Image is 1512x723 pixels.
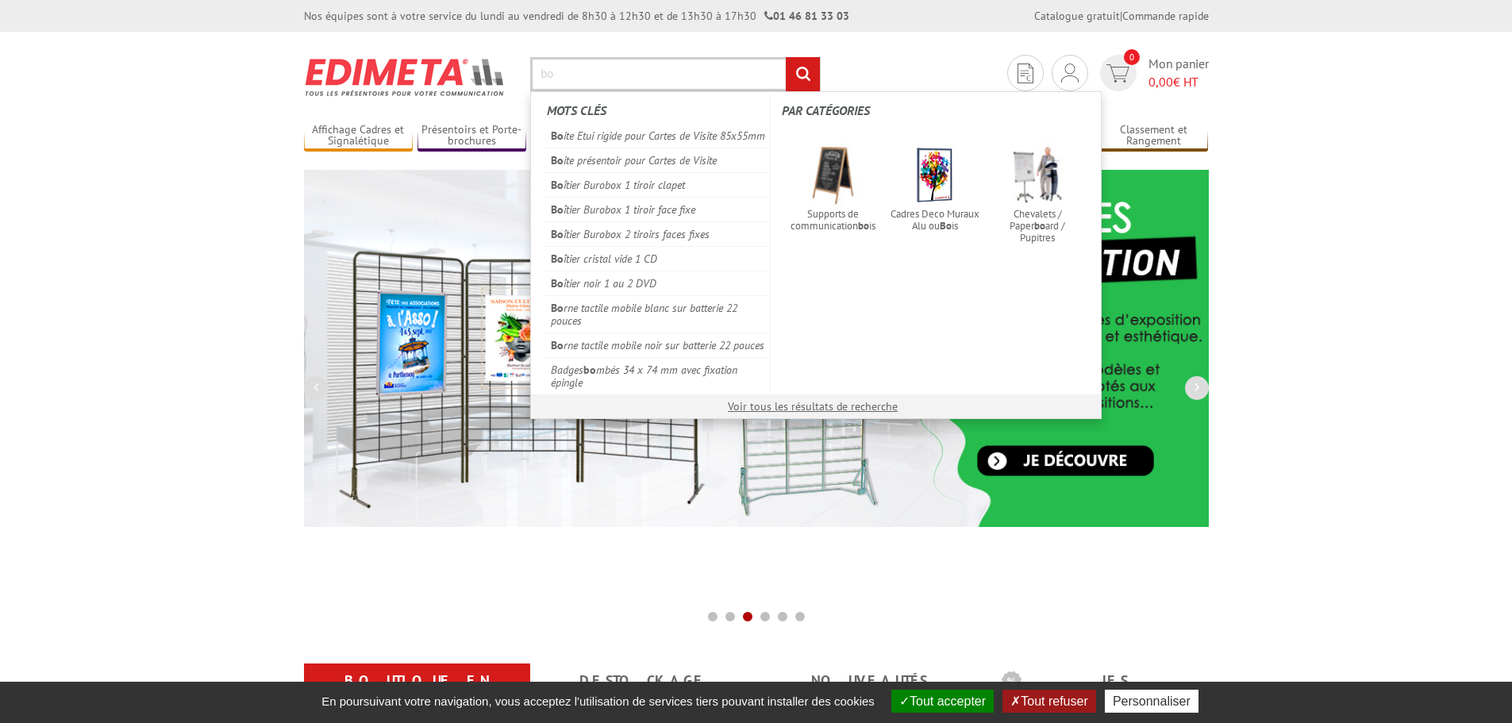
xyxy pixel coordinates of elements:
img: chevalets_conference_vignette.jpg [1005,142,1071,208]
input: Rechercher un produit ou une référence... [530,57,821,91]
span: Mots clés [547,102,606,118]
a: Classement et Rangement [1099,123,1209,149]
a: nouveautés [775,667,964,695]
a: Boite présentoir pour Cartes de Visite [543,148,771,172]
a: Borne tactile mobile blanc sur batterie 22 pouces [543,295,771,333]
img: presentoirs_en_bois_vignette.jpg [800,142,866,208]
em: Bo [551,252,564,266]
em: Bo [551,227,564,241]
div: Rechercher un produit ou une référence... [530,91,1102,419]
div: | [1034,8,1209,24]
a: Boîtier noir 1 ou 2 DVD [543,271,771,295]
span: En poursuivant votre navigation, vous acceptez l'utilisation de services tiers pouvant installer ... [314,694,883,708]
a: Voir tous les résultats de recherche [728,399,898,413]
em: Bo [551,276,564,290]
button: Personnaliser (fenêtre modale) [1105,690,1198,713]
em: bo [858,219,869,233]
span: € HT [1148,73,1209,91]
span: 0,00 [1148,74,1173,90]
input: rechercher [786,57,820,91]
span: 0 [1124,49,1140,65]
em: Bo [551,153,564,167]
a: devis rapide 0 Mon panier 0,00€ HT [1096,55,1209,91]
em: Bo [551,301,564,315]
a: Catalogue gratuit [1034,9,1120,23]
img: devis rapide [1018,63,1033,83]
em: Bo [551,338,564,352]
span: Supports de communication is [787,208,879,232]
a: Cadres Deco Muraux Alu ouBois [884,137,987,237]
em: bo [583,363,596,377]
a: Chevalets / Paperboard / Pupitres [987,137,1089,249]
a: Boîtier Burobox 1 tiroir face fixe [543,197,771,221]
em: bo [1034,219,1045,233]
a: Boîtier cristal vide 1 CD [543,246,771,271]
a: Supports de communicationbois [782,137,884,237]
b: Les promotions [1002,667,1200,698]
img: cadres_deco_bleu_21835bu.jpg [902,142,968,208]
a: Destockage [549,667,737,695]
a: Boite Etui rigide pour Cartes de Visite 85x55mm [543,124,771,148]
strong: 01 46 81 33 03 [764,9,849,23]
em: Bo [551,178,564,192]
a: Présentoirs et Porte-brochures [417,123,527,149]
div: Nos équipes sont à votre service du lundi au vendredi de 8h30 à 12h30 et de 13h30 à 17h30 [304,8,849,24]
a: Boîtier Burobox 2 tiroirs faces fixes [543,221,771,246]
em: Bo [551,129,564,143]
span: Mon panier [1148,55,1209,91]
label: Par catégories [782,94,1088,128]
span: Chevalets / Paper ard / Pupitres [991,208,1084,244]
a: Boîtier Burobox 1 tiroir clapet [543,172,771,197]
img: Présentoir, panneau, stand - Edimeta - PLV, affichage, mobilier bureau, entreprise [304,48,506,106]
img: devis rapide [1106,64,1129,83]
button: Tout refuser [1002,690,1095,713]
em: Bo [940,219,952,233]
a: Affichage Cadres et Signalétique [304,123,414,149]
a: Commande rapide [1122,9,1209,23]
em: Bo [551,202,564,217]
a: Borne tactile mobile noir sur batterie 22 pouces [543,333,771,357]
span: Cadres Deco Muraux Alu ou is [889,208,982,232]
img: devis rapide [1061,63,1079,83]
a: Badgesbombés 34 x 74 mm avec fixation épingle [543,357,771,394]
button: Tout accepter [891,690,994,713]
